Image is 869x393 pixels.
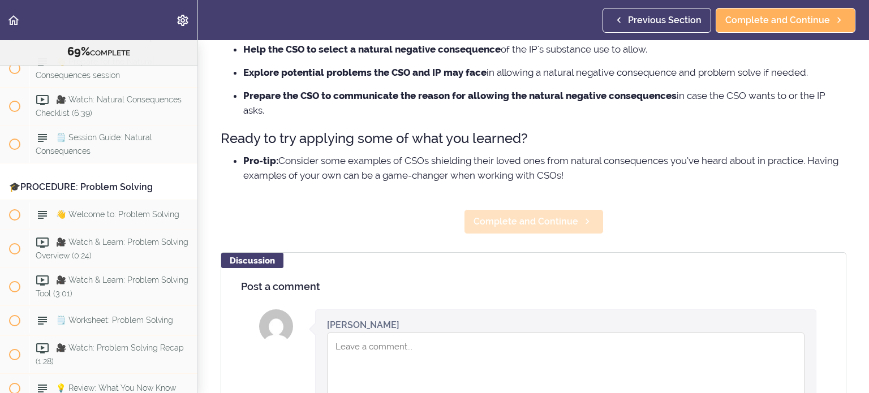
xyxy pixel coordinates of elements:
span: 🗒️ Session Guide: Natural Consequences [36,133,152,155]
strong: Explore potential problems the CSO and IP may face [243,67,487,78]
span: Previous Section [628,14,702,27]
svg: Back to course curriculum [7,14,20,27]
div: COMPLETE [14,45,183,59]
a: Complete and Continue [464,209,604,234]
span: 👋 Prepare for the Natural Consequences session [36,57,154,79]
span: 🎥 Watch: Natural Consequences Checklist (6:39) [36,95,182,117]
a: Previous Section [603,8,711,33]
strong: Pro-tip: [243,155,278,166]
a: Complete and Continue [716,8,855,33]
img: Jessica [259,309,293,343]
span: 69% [67,45,90,58]
span: Complete and Continue [474,215,578,228]
li: of the IP's substance use to allow. [243,42,846,57]
span: 🎥 Watch: Problem Solving Recap (1:28) [36,343,184,365]
strong: Help the CSO to select a natural negative consequence [243,44,501,55]
span: Complete and Continue [725,14,830,27]
li: in allowing a natural negative consequence and problem solve if needed. [243,65,846,80]
div: Discussion [221,253,283,268]
span: 🗒️ Worksheet: Problem Solving [56,316,173,325]
li: in case the CSO wants to or the IP asks. [243,88,846,118]
h3: Ready to try applying some of what you learned? [221,129,846,148]
span: 👋 Welcome to: Problem Solving [56,210,179,219]
strong: Prepare the CSO to communicate the reason for allowing the natural negative consequences [243,90,677,101]
div: [PERSON_NAME] [327,318,399,331]
span: 🎥 Watch & Learn: Problem Solving Overview (0:24) [36,237,188,260]
span: 💡 Review: What You Now Know [56,383,176,392]
span: 🎥 Watch & Learn: Problem Solving Tool (3:01) [36,275,188,297]
h4: Post a comment [241,281,826,292]
svg: Settings Menu [176,14,190,27]
li: Consider some examples of CSOs shielding their loved ones from natural consequences you’ve heard ... [243,153,846,183]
